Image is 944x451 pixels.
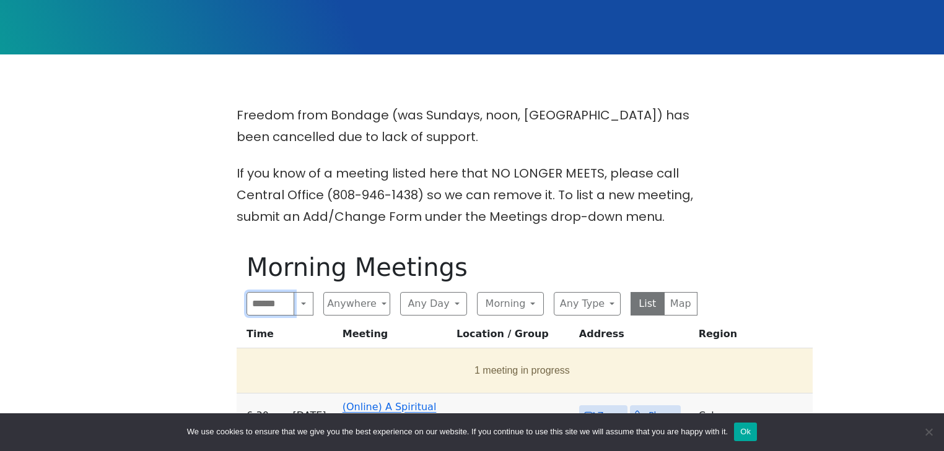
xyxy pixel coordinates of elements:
button: Map [664,292,698,316]
span: 6:30 AM [247,407,287,424]
th: Meeting [338,325,452,348]
button: Any Day [400,292,467,316]
p: If you know of a meeting listed here that NO LONGER MEETS, please call Central Office (808-946-14... [237,163,707,228]
a: (Online) A Spiritual Awakening [343,401,437,430]
td: Cyberspace [694,393,813,439]
span: We use cookies to ensure that we give you the best experience on our website. If you continue to ... [187,426,728,438]
span: Zoom [598,408,623,423]
button: 1 meeting in progress [242,353,803,388]
p: Freedom from Bondage (was Sundays, noon, [GEOGRAPHIC_DATA]) has been cancelled due to lack of sup... [237,105,707,148]
h1: Morning Meetings [247,252,697,282]
th: Address [574,325,694,348]
button: Ok [734,423,757,441]
th: Location / Group [452,325,574,348]
span: Phone [649,408,675,423]
button: List [631,292,665,316]
button: Morning [477,292,544,316]
th: Region [694,325,813,348]
button: Any Type [554,292,621,316]
button: Anywhere [323,292,390,316]
button: Search [294,292,313,316]
input: Search [247,292,294,316]
th: Time [237,325,338,348]
span: No [922,426,935,438]
span: [DATE] [292,407,326,424]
